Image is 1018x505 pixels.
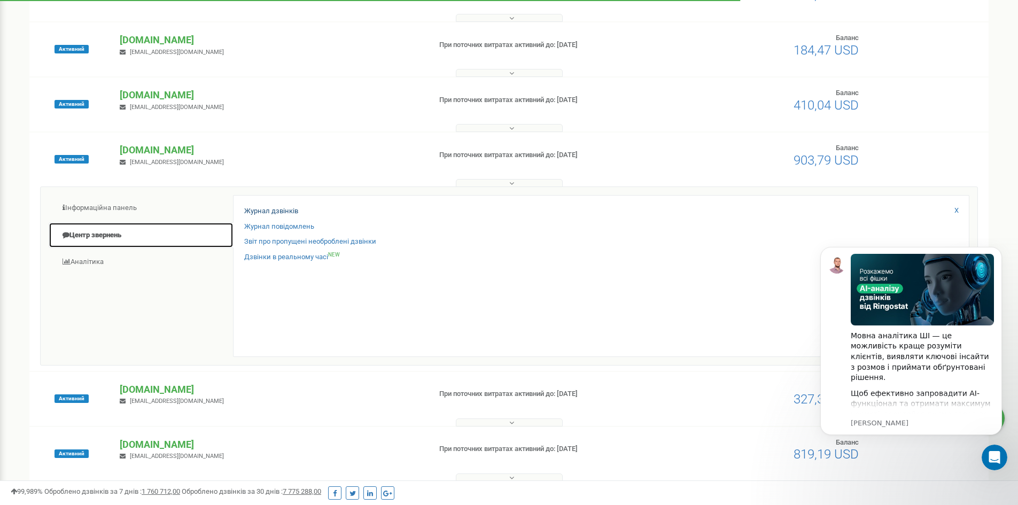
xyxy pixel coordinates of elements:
p: При поточних витратах активний до: [DATE] [439,95,662,105]
span: 99,989% [11,487,43,495]
u: 1 760 712,00 [142,487,180,495]
span: Оброблено дзвінків за 30 днів : [182,487,321,495]
iframe: Intercom notifications повідомлення [804,231,1018,476]
span: Активний [55,100,89,108]
span: 184,47 USD [794,43,859,58]
a: Центр звернень [49,222,234,248]
p: [DOMAIN_NAME] [120,383,422,397]
span: Баланс [836,34,859,42]
p: [DOMAIN_NAME] [120,33,422,47]
p: [DOMAIN_NAME] [120,438,422,452]
p: При поточних витратах активний до: [DATE] [439,40,662,50]
a: Журнал дзвінків [244,206,298,216]
p: При поточних витратах активний до: [DATE] [439,444,662,454]
p: При поточних витратах активний до: [DATE] [439,389,662,399]
span: Активний [55,155,89,164]
span: Баланс [836,144,859,152]
p: При поточних витратах активний до: [DATE] [439,150,662,160]
span: [EMAIL_ADDRESS][DOMAIN_NAME] [130,398,224,405]
span: Активний [55,394,89,403]
u: 7 775 288,00 [283,487,321,495]
span: [EMAIL_ADDRESS][DOMAIN_NAME] [130,453,224,460]
span: 327,30 USD [794,392,859,407]
a: Журнал повідомлень [244,222,314,232]
sup: NEW [328,252,340,258]
a: Інформаційна панель [49,195,234,221]
span: [EMAIL_ADDRESS][DOMAIN_NAME] [130,159,224,166]
iframe: Intercom live chat [982,445,1007,470]
span: Баланс [836,89,859,97]
span: [EMAIL_ADDRESS][DOMAIN_NAME] [130,104,224,111]
p: [DOMAIN_NAME] [120,143,422,157]
a: Дзвінки в реальному часіNEW [244,252,340,262]
span: Активний [55,45,89,53]
span: Оброблено дзвінків за 7 днів : [44,487,180,495]
a: Аналiтика [49,249,234,275]
a: Звіт про пропущені необроблені дзвінки [244,237,376,247]
span: 819,19 USD [794,447,859,462]
span: 410,04 USD [794,98,859,113]
a: X [954,206,959,216]
p: [DOMAIN_NAME] [120,88,422,102]
span: Активний [55,449,89,458]
span: 903,79 USD [794,153,859,168]
span: [EMAIL_ADDRESS][DOMAIN_NAME] [130,49,224,56]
